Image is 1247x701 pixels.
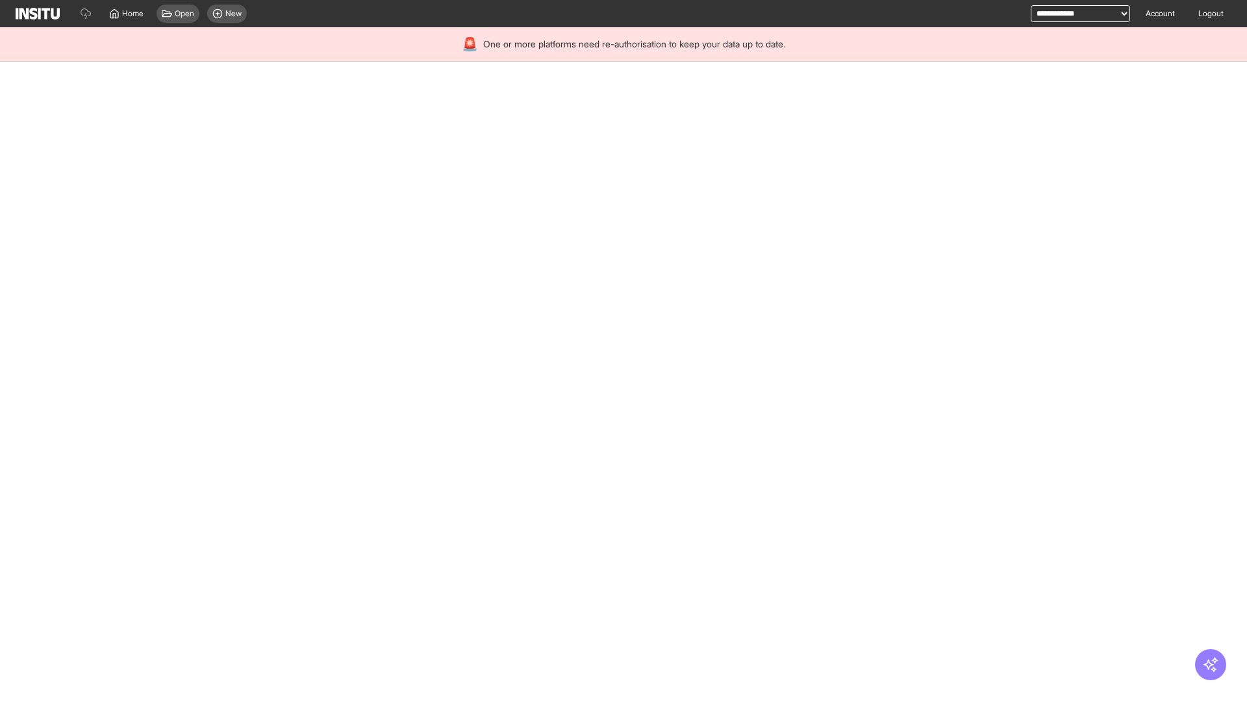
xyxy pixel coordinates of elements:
[122,8,144,19] span: Home
[225,8,242,19] span: New
[462,35,478,53] div: 🚨
[483,38,785,51] span: One or more platforms need re-authorisation to keep your data up to date.
[175,8,194,19] span: Open
[16,8,60,19] img: Logo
